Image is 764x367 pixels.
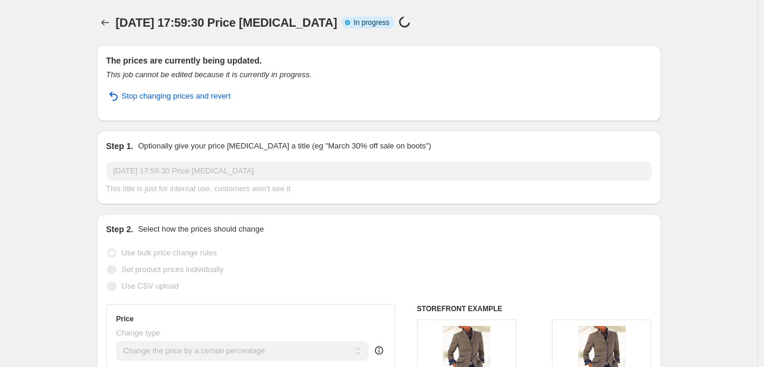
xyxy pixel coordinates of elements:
span: Set product prices individually [122,265,224,274]
i: This job cannot be edited because it is currently in progress. [106,70,312,79]
h2: The prices are currently being updated. [106,55,652,67]
p: Optionally give your price [MEDICAL_DATA] a title (eg "March 30% off sale on boots") [138,140,431,152]
input: 30% off holiday sale [106,162,652,181]
span: Use CSV upload [122,281,179,290]
span: Use bulk price change rules [122,248,217,257]
span: [DATE] 17:59:30 Price [MEDICAL_DATA] [116,16,337,29]
h2: Step 1. [106,140,134,152]
p: Select how the prices should change [138,223,264,235]
span: This title is just for internal use, customers won't see it [106,184,291,193]
button: Stop changing prices and revert [99,87,238,106]
h2: Step 2. [106,223,134,235]
span: Change type [116,328,160,337]
span: Stop changing prices and revert [122,90,231,102]
div: help [373,344,385,356]
span: In progress [353,18,389,27]
h3: Price [116,314,134,324]
h6: STOREFRONT EXAMPLE [417,304,652,314]
button: Price change jobs [97,14,113,31]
